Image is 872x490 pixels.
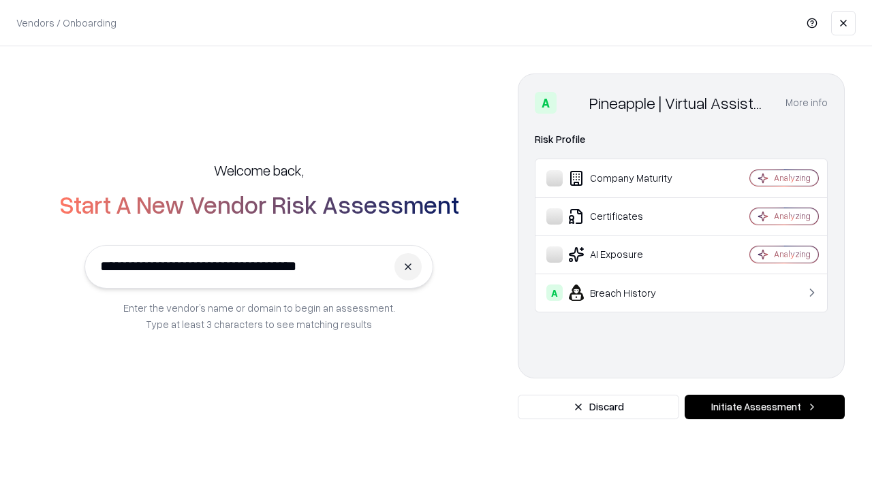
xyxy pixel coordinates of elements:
[785,91,828,115] button: More info
[546,208,709,225] div: Certificates
[123,299,395,332] p: Enter the vendor’s name or domain to begin an assessment. Type at least 3 characters to see match...
[685,395,845,419] button: Initiate Assessment
[546,284,709,301] div: Breach History
[16,16,116,30] p: Vendors / Onboarding
[774,210,811,222] div: Analyzing
[562,92,584,114] img: Pineapple | Virtual Assistant Agency
[535,92,557,114] div: A
[589,92,769,114] div: Pineapple | Virtual Assistant Agency
[214,161,304,180] h5: Welcome back,
[535,131,828,148] div: Risk Profile
[518,395,679,419] button: Discard
[546,246,709,263] div: AI Exposure
[774,172,811,184] div: Analyzing
[59,191,459,218] h2: Start A New Vendor Risk Assessment
[546,170,709,186] div: Company Maturity
[546,284,563,301] div: A
[774,248,811,260] div: Analyzing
